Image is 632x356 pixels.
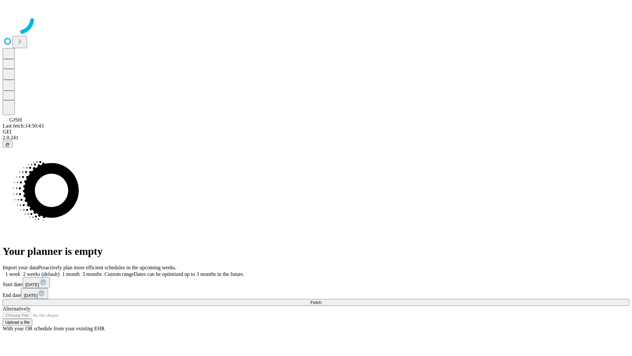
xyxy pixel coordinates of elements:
[24,293,38,298] span: [DATE]
[25,282,39,287] span: [DATE]
[3,299,629,306] button: Fetch
[3,245,629,257] h1: Your planner is empty
[3,135,629,141] div: 2.0.241
[82,271,102,277] span: 3 months
[3,288,629,299] div: End date
[3,141,13,148] button: @
[38,265,176,270] span: Proactively plan more efficient schedules in the upcoming weeks.
[62,271,80,277] span: 1 month
[21,288,48,299] button: [DATE]
[23,277,50,288] button: [DATE]
[5,271,20,277] span: 1 week
[23,271,60,277] span: 2 weeks (default)
[3,129,629,135] div: GEI
[310,300,321,305] span: Fetch
[3,277,629,288] div: Start date
[5,142,10,147] span: @
[104,271,134,277] span: Custom range
[3,306,30,311] span: Alternatively
[3,326,105,331] span: With your OR schedule from your existing EHR
[9,117,22,123] span: GJSH
[3,319,32,326] button: Upload a file
[3,265,38,270] span: Import your data
[3,123,44,129] span: Last fetch: 14:50:43
[134,271,244,277] span: Dates can be optimized up to 3 months in the future.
